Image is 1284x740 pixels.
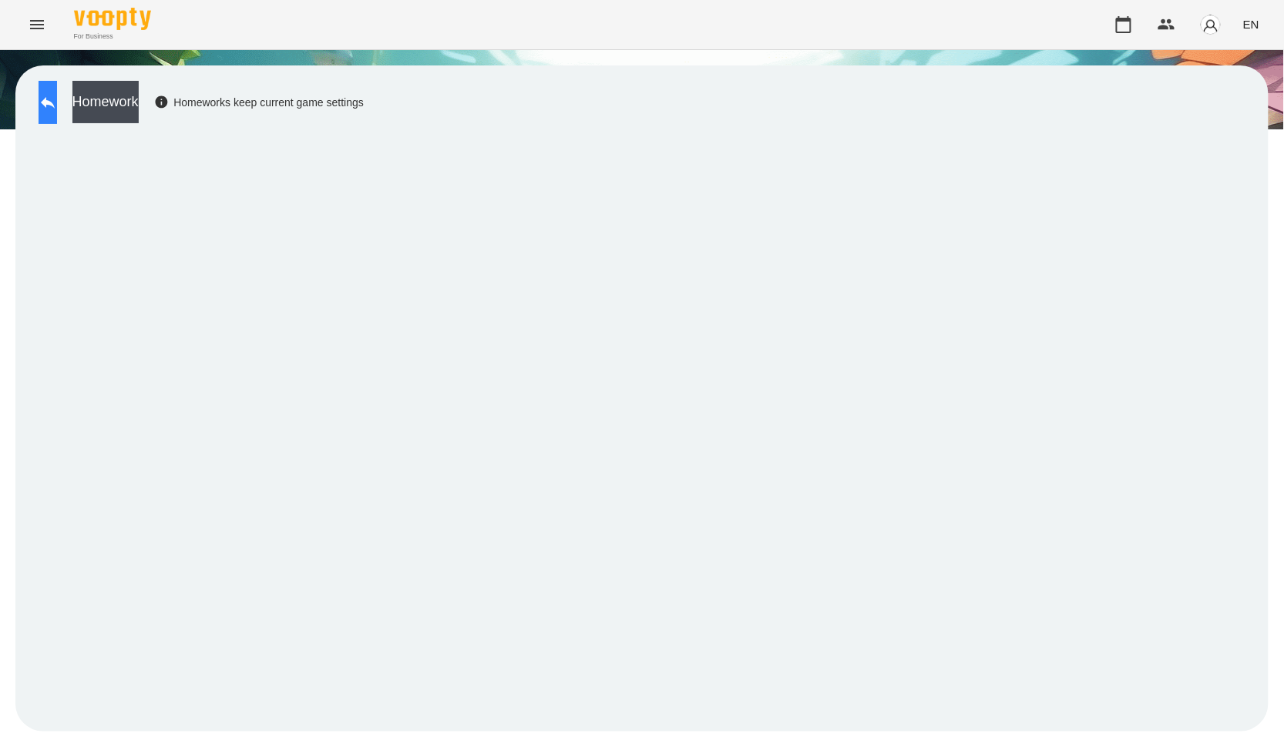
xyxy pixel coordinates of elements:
button: EN [1237,10,1266,39]
span: For Business [74,32,151,42]
button: Homework [72,81,139,123]
img: avatar_s.png [1200,14,1222,35]
img: Voopty Logo [74,8,151,30]
button: Menu [18,6,55,43]
span: EN [1243,16,1259,32]
div: Homeworks keep current game settings [154,95,364,110]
